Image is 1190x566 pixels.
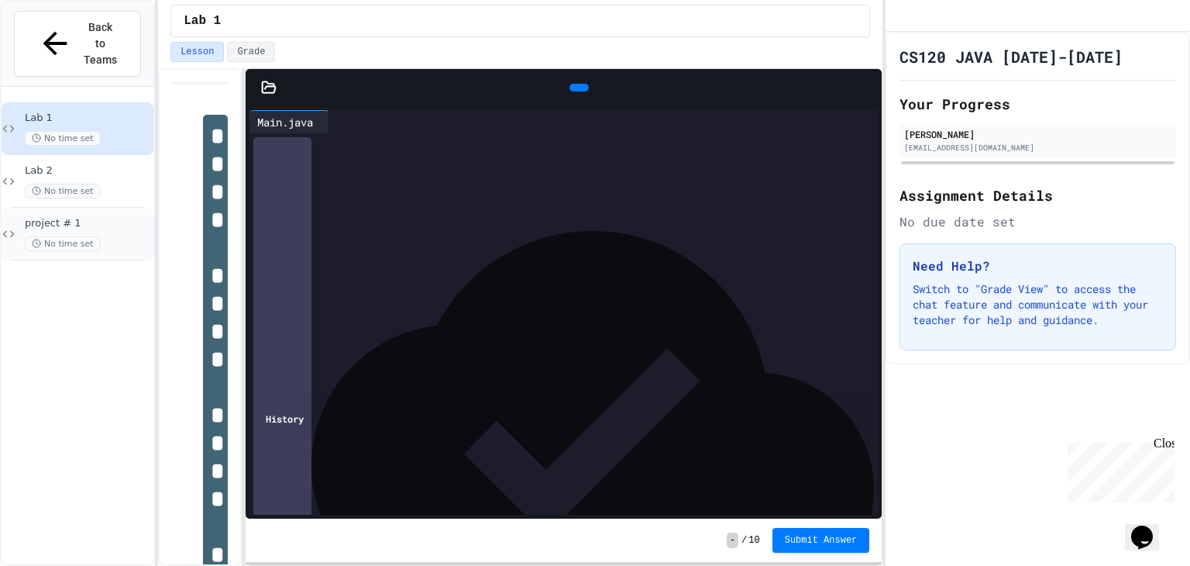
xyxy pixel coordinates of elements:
h2: Your Progress [899,93,1176,115]
div: Chat with us now!Close [6,6,107,98]
div: No due date set [899,212,1176,231]
button: Submit Answer [772,528,870,553]
span: Lab 2 [25,164,150,178]
button: Grade [227,42,275,62]
div: [PERSON_NAME] [904,127,1171,141]
span: No time set [25,236,101,251]
span: No time set [25,131,101,146]
h1: CS120 JAVA [DATE]-[DATE] [899,46,1123,67]
div: Main.java [249,114,321,130]
span: - [727,533,738,548]
div: Main.java [249,110,329,133]
div: [EMAIL_ADDRESS][DOMAIN_NAME] [904,142,1171,154]
span: No time set [25,184,101,198]
p: Switch to "Grade View" to access the chat feature and communicate with your teacher for help and ... [913,281,1163,328]
span: Lab 1 [25,112,150,125]
span: Submit Answer [785,534,858,547]
h2: Assignment Details [899,185,1176,206]
h3: Need Help? [913,257,1163,275]
iframe: chat widget [1061,437,1175,502]
span: / [741,534,747,547]
button: Back to Teams [14,11,141,77]
span: Lab 1 [184,12,221,30]
span: 10 [748,534,759,547]
button: Lesson [170,42,224,62]
span: project # 1 [25,217,150,230]
span: Back to Teams [82,19,119,68]
iframe: chat widget [1125,504,1175,550]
